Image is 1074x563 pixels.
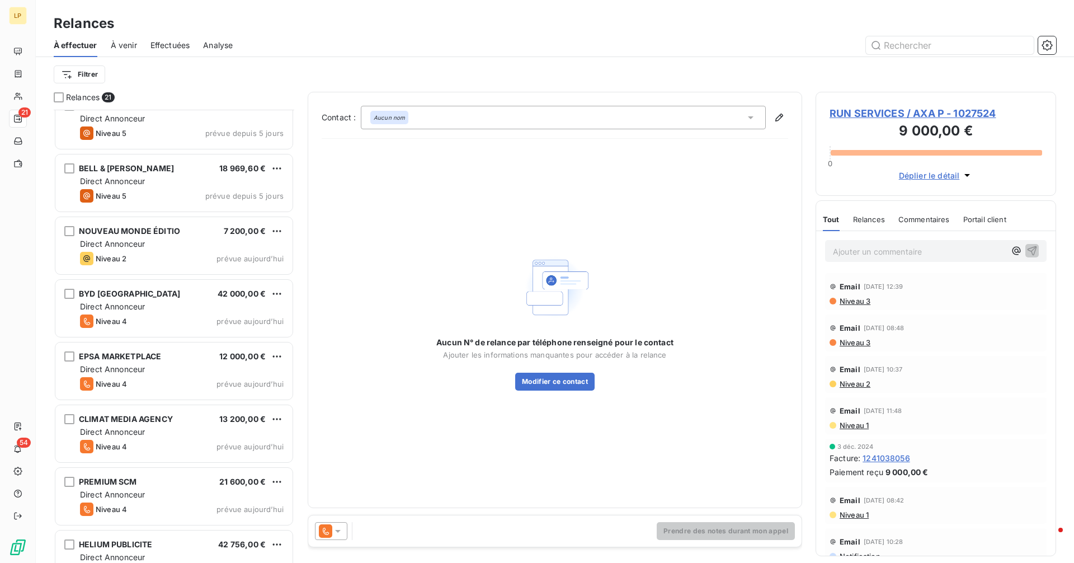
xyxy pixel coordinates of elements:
h3: 9 000,00 € [830,121,1042,143]
span: prévue aujourd’hui [216,317,284,326]
span: 21 [18,107,31,118]
span: Relances [66,92,100,103]
span: À effectuer [54,40,97,51]
span: À venir [111,40,137,51]
span: Aucun N° de relance par téléphone renseigné pour le contact [436,337,673,348]
span: Niveau 4 [96,317,127,326]
span: 9 000,00 € [885,466,929,478]
span: Direct Annonceur [80,114,145,123]
span: Tout [823,215,840,224]
span: Direct Annonceur [80,427,145,437]
span: Niveau 5 [96,129,126,138]
span: [DATE] 11:48 [864,407,902,414]
span: CLIMAT MEDIA AGENCY [79,414,173,424]
span: Niveau 3 [839,338,870,347]
span: Paiement reçu [830,466,883,478]
span: prévue depuis 5 jours [205,191,284,200]
span: Ajouter les informations manquantes pour accéder à la relance [443,350,666,359]
span: prévue aujourd’hui [216,254,284,263]
div: LP [9,7,27,25]
span: Direct Annonceur [80,490,145,499]
span: 21 [102,92,114,102]
span: Effectuées [150,40,190,51]
span: prévue depuis 5 jours [205,129,284,138]
span: Niveau 3 [839,297,870,306]
span: EPSA MARKETPLACE [79,351,161,361]
span: Niveau 2 [96,254,126,263]
span: [DATE] 10:37 [864,366,903,373]
span: [DATE] 08:42 [864,497,905,504]
span: 42 000,00 € [218,289,266,298]
span: Niveau 4 [96,505,127,514]
span: Direct Annonceur [80,302,145,311]
span: Portail client [963,215,1006,224]
span: BELL & [PERSON_NAME] [79,163,174,173]
em: Aucun nom [374,114,405,121]
span: Direct Annonceur [80,552,145,562]
span: Email [840,537,860,546]
span: Niveau 5 [96,191,126,200]
span: Niveau 1 [839,510,869,519]
button: Déplier le détail [896,169,977,182]
span: HELIUM PUBLICITE [79,539,152,549]
input: Rechercher [866,36,1034,54]
span: Email [840,496,860,505]
span: 3 déc. 2024 [837,443,874,450]
span: NOUVEAU MONDE ÉDITIO [79,226,180,236]
span: [DATE] 10:28 [864,538,903,545]
img: Empty state [519,251,591,323]
span: PREMIUM SCM [79,477,137,486]
span: Notification [839,552,880,561]
span: 0 [828,159,832,168]
span: 42 756,00 € [218,539,266,549]
span: [DATE] 08:48 [864,325,905,331]
div: grid [54,110,294,563]
h3: Relances [54,13,114,34]
span: Email [840,406,860,415]
span: 12 000,00 € [219,351,266,361]
iframe: Intercom live chat [1036,525,1063,552]
span: Déplier le détail [899,170,960,181]
button: Prendre des notes durant mon appel [657,522,795,540]
span: Email [840,282,860,291]
span: BYD [GEOGRAPHIC_DATA] [79,289,180,298]
span: prévue aujourd’hui [216,442,284,451]
span: prévue aujourd’hui [216,379,284,388]
span: Analyse [203,40,233,51]
span: Direct Annonceur [80,176,145,186]
span: Email [840,365,860,374]
button: Filtrer [54,65,105,83]
span: Direct Annonceur [80,239,145,248]
span: Commentaires [898,215,950,224]
span: Email [840,323,860,332]
span: Facture : [830,452,860,464]
span: 21 600,00 € [219,477,266,486]
span: 13 200,00 € [219,414,266,424]
label: Contact : [322,112,361,123]
span: Relances [853,215,885,224]
span: RUN SERVICES / AXA P - 1027524 [830,106,1042,121]
span: Direct Annonceur [80,364,145,374]
span: 7 200,00 € [224,226,266,236]
span: Niveau 4 [96,442,127,451]
span: 54 [17,438,31,448]
span: 1241038056 [863,452,910,464]
img: Logo LeanPay [9,538,27,556]
span: prévue aujourd’hui [216,505,284,514]
button: Modifier ce contact [515,373,595,391]
span: 18 969,60 € [219,163,266,173]
span: Niveau 4 [96,379,127,388]
span: [DATE] 12:39 [864,283,903,290]
span: Niveau 2 [839,379,870,388]
span: Niveau 1 [839,421,869,430]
